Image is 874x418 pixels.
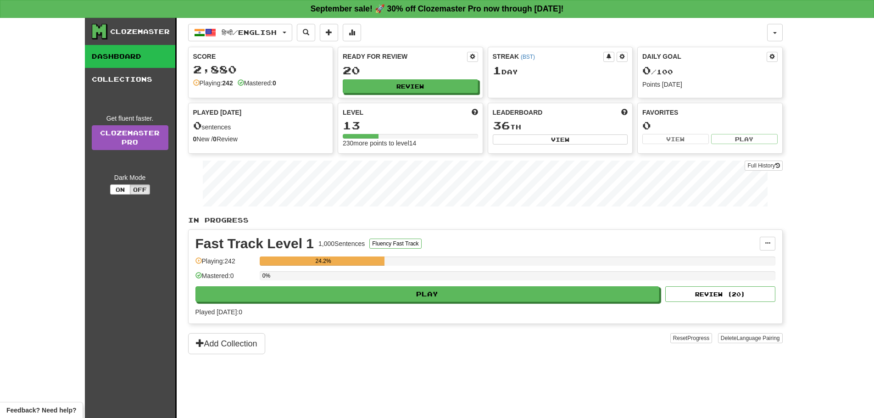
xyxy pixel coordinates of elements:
div: Favorites [642,108,778,117]
button: Add Collection [188,333,265,354]
div: sentences [193,120,328,132]
button: View [642,134,709,144]
span: 0 [642,64,651,77]
a: Collections [85,68,175,91]
div: 13 [343,120,478,131]
button: Review (20) [665,286,775,302]
div: Points [DATE] [642,80,778,89]
button: On [110,184,130,195]
a: Dashboard [85,45,175,68]
button: DeleteLanguage Pairing [718,333,783,343]
button: Off [130,184,150,195]
div: 1,000 Sentences [318,239,365,248]
button: Play [711,134,778,144]
div: Streak [493,52,604,61]
div: Day [493,65,628,77]
strong: 0 [193,135,197,143]
div: 230 more points to level 14 [343,139,478,148]
span: Leaderboard [493,108,543,117]
button: Review [343,79,478,93]
button: Add sentence to collection [320,24,338,41]
div: 2,880 [193,64,328,75]
button: Full History [745,161,782,171]
span: Played [DATE] [193,108,242,117]
div: 0 [642,120,778,131]
div: Ready for Review [343,52,467,61]
div: Get fluent faster. [92,114,168,123]
button: Play [195,286,660,302]
strong: September sale! 🚀 30% off Clozemaster Pro now through [DATE]! [311,4,564,13]
span: Progress [687,335,709,341]
div: 20 [343,65,478,76]
div: Mastered: [238,78,276,88]
span: 1 [493,64,501,77]
button: More stats [343,24,361,41]
span: 0 [193,119,202,132]
div: Clozemaster [110,27,170,36]
span: Level [343,108,363,117]
p: In Progress [188,216,783,225]
div: Dark Mode [92,173,168,182]
button: Search sentences [297,24,315,41]
button: ResetProgress [670,333,712,343]
div: 24.2% [262,256,384,266]
div: Playing: [193,78,233,88]
a: (BST) [521,54,535,60]
button: हिन्दी/English [188,24,292,41]
span: Score more points to level up [472,108,478,117]
div: Fast Track Level 1 [195,237,314,251]
div: Daily Goal [642,52,767,62]
div: New / Review [193,134,328,144]
div: Score [193,52,328,61]
span: Open feedback widget [6,406,76,415]
div: Mastered: 0 [195,271,255,286]
span: / 100 [642,68,673,76]
a: ClozemasterPro [92,125,168,150]
button: Fluency Fast Track [369,239,421,249]
span: This week in points, UTC [621,108,628,117]
span: Played [DATE]: 0 [195,308,242,316]
strong: 242 [222,79,233,87]
div: Playing: 242 [195,256,255,272]
strong: 0 [213,135,217,143]
span: Language Pairing [736,335,779,341]
span: हिन्दी / English [222,28,277,36]
strong: 0 [273,79,276,87]
div: th [493,120,628,132]
button: View [493,134,628,145]
span: 36 [493,119,510,132]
